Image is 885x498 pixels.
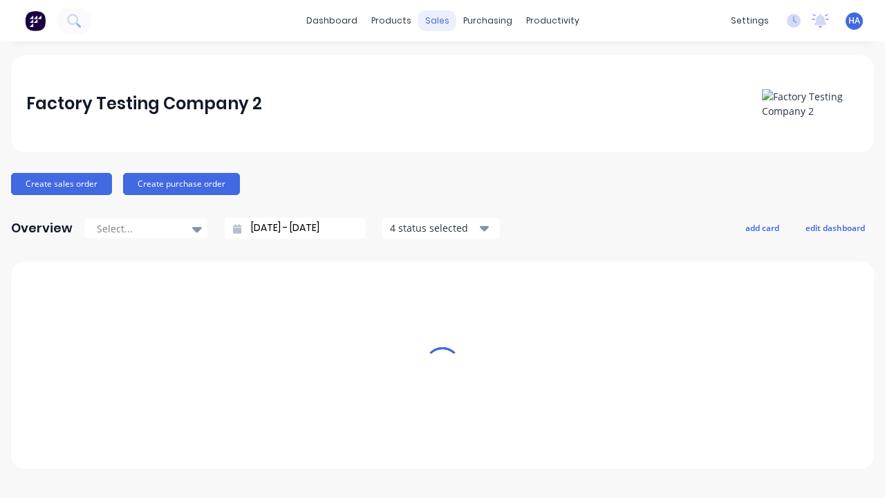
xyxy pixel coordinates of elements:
[26,90,262,118] div: Factory Testing Company 2
[364,10,418,31] div: products
[11,214,73,242] div: Overview
[724,10,776,31] div: settings
[796,219,874,237] button: edit dashboard
[848,15,860,27] span: HA
[382,218,500,239] button: 4 status selected
[456,10,519,31] div: purchasing
[299,10,364,31] a: dashboard
[25,10,46,31] img: Factory
[123,173,240,195] button: Create purchase order
[736,219,788,237] button: add card
[519,10,586,31] div: productivity
[418,10,456,31] div: sales
[11,173,112,195] button: Create sales order
[390,221,477,235] div: 4 status selected
[762,89,859,118] img: Factory Testing Company 2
